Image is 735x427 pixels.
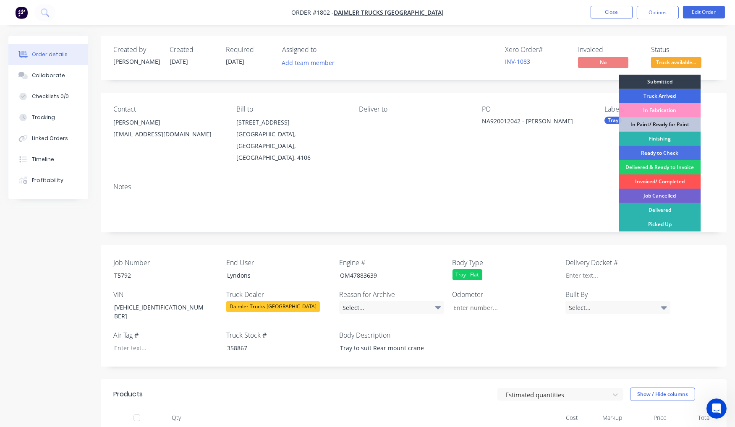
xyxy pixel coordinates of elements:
div: Timeline [32,156,54,163]
div: Ready to Check [619,146,701,160]
button: Timeline [8,149,88,170]
div: Tray - Flat [453,269,482,280]
button: Add team member [282,57,339,68]
img: Profile image for Factory [24,5,37,18]
button: Tracking [8,107,88,128]
div: 358867 [220,342,325,354]
div: Tracking [32,114,55,121]
button: Start recording [53,275,60,281]
div: Factory says… [7,26,161,45]
div: Cost [537,409,581,426]
div: [VEHICLE_IDENTIFICATION_NUMBER] [107,301,212,322]
div: Invoiced/ Completed [619,174,701,189]
div: Select... [339,301,444,314]
div: Profitability [32,177,63,184]
label: Truck Dealer [226,289,331,299]
label: Truck Stock # [226,330,331,340]
div: Status [651,46,714,54]
div: Help Factory understand how they’re doing: [13,218,131,234]
div: Bill to [236,105,346,113]
button: Profitability [8,170,88,191]
button: Send a message… [144,271,157,285]
div: Qty [151,409,201,426]
a: Daimler Trucks [GEOGRAPHIC_DATA] [334,9,444,17]
div: PO [482,105,591,113]
div: Thanks for letting me know! If you have any other questions or need help in the future, just reac... [7,169,138,211]
div: Order details [32,51,68,58]
div: Products [113,389,143,399]
div: Just checking in to see if you still need help with setting default invoice payment settings for ... [13,50,131,124]
div: Deliver to [359,105,468,113]
div: Contact [113,105,223,113]
div: Tray to suit Rear mount crane [333,342,438,354]
label: Air Tag # [113,330,218,340]
label: Odometer [453,289,557,299]
div: Linked Orders [32,135,68,142]
button: Close [591,6,633,18]
button: Emoji picker [26,275,33,281]
iframe: Intercom live chat [706,398,727,419]
div: Truck Arrived [619,89,701,103]
button: Order details [8,44,88,65]
div: [PERSON_NAME] [113,117,223,128]
div: Required [226,46,272,54]
label: Delivery Docket # [565,258,670,268]
p: The team can also help [41,10,105,19]
div: [STREET_ADDRESS] [236,117,346,128]
div: Xero Order # [505,46,568,54]
div: Delivered [619,203,701,217]
div: Help Factory understand how they’re doing: [7,213,138,239]
a: INV-1083 [505,57,530,65]
div: Daimler Trucks [GEOGRAPHIC_DATA] [226,301,320,312]
div: Rate your conversation [16,249,115,259]
div: Job Cancelled [619,189,701,203]
button: Add team member [277,57,339,68]
label: Body Description [339,330,444,340]
div: Total [670,409,714,426]
button: Home [131,3,147,19]
span: [DATE] [226,57,244,65]
div: Created by [113,46,160,54]
div: [EMAIL_ADDRESS][DOMAIN_NAME] [113,128,223,140]
span: Truck available... [651,57,701,68]
div: Tray [604,117,622,124]
span: Order #1802 - [291,9,334,17]
div: Taylor says… [7,135,161,169]
button: Show / Hide columns [630,388,695,401]
div: Factory says… [7,169,161,212]
div: Factory says… [7,240,161,299]
div: NA920012042 - [PERSON_NAME] [482,117,587,128]
img: Factory [15,6,28,19]
span: No [578,57,628,68]
div: [STREET_ADDRESS][GEOGRAPHIC_DATA], [GEOGRAPHIC_DATA], [GEOGRAPHIC_DATA], 4106 [236,117,346,164]
button: Options [637,6,679,19]
div: no thats okay. If you dont do it then that was all i was wondering [30,135,161,162]
div: Notes [113,183,714,191]
span: [DATE] [170,57,188,65]
div: Checklists 0/0 [32,93,69,100]
button: go back [5,3,21,19]
div: Was that helpful? [13,31,65,39]
div: Collaborate [32,72,65,79]
button: Linked Orders [8,128,88,149]
div: [GEOGRAPHIC_DATA], [GEOGRAPHIC_DATA], [GEOGRAPHIC_DATA], 4106 [236,128,346,164]
div: no thats okay. If you dont do it then that was all i was wondering [37,141,154,157]
button: Upload attachment [13,275,20,281]
input: Enter number... [446,301,557,314]
div: Labels [604,105,714,113]
label: Built By [565,289,670,299]
button: Checklists 0/0 [8,86,88,107]
label: Job Number [113,258,218,268]
div: Thanks for letting me know! If you have any other questions or need help in the future, just reac... [13,174,131,206]
label: VIN [113,289,218,299]
button: Edit Order [683,6,725,18]
button: Collaborate [8,65,88,86]
button: Gif picker [40,275,47,281]
label: Reason for Archive [339,289,444,299]
div: Markup [581,409,625,426]
div: T5792 [107,269,212,281]
div: Factory says… [7,213,161,240]
label: Body Type [453,258,557,268]
div: Finishing [619,132,701,146]
h1: Factory [41,4,65,10]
